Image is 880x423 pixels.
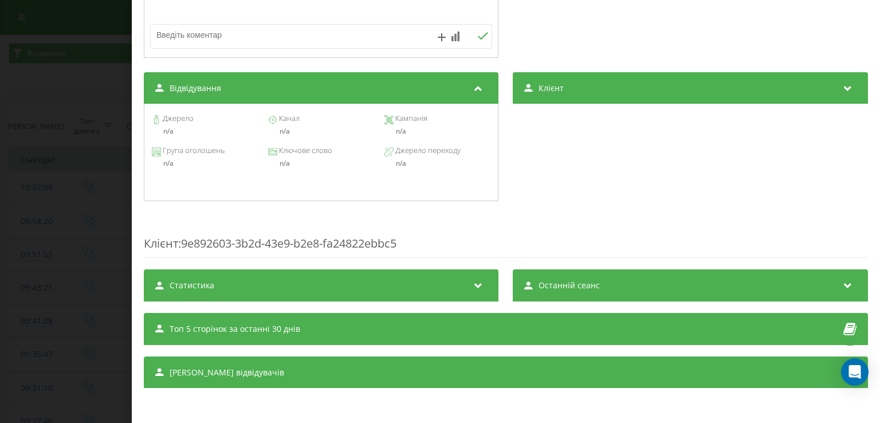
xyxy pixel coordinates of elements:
span: Клієнт [539,83,564,94]
div: n/a [268,159,374,167]
span: Група оголошень [161,145,225,156]
div: n/a [268,127,374,135]
div: n/a [384,127,490,135]
span: Джерело переходу [394,145,461,156]
div: n/a [152,159,258,167]
span: Останній сеанс [539,280,600,291]
div: : 9e892603-3b2d-43e9-b2e8-fa24822ebbc5 [144,213,868,258]
span: Клієнт [144,236,178,251]
span: Статистика [170,280,214,291]
span: Відвідування [170,83,221,94]
span: Джерело [161,113,194,124]
span: Кампанія [394,113,427,124]
span: Топ 5 сторінок за останні 30 днів [170,323,300,335]
span: [PERSON_NAME] відвідувачів [170,367,284,378]
div: Open Intercom Messenger [841,358,869,386]
span: Ключове слово [277,145,332,156]
div: n/a [152,127,258,135]
span: Канал [277,113,300,124]
div: n/a [384,159,490,167]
